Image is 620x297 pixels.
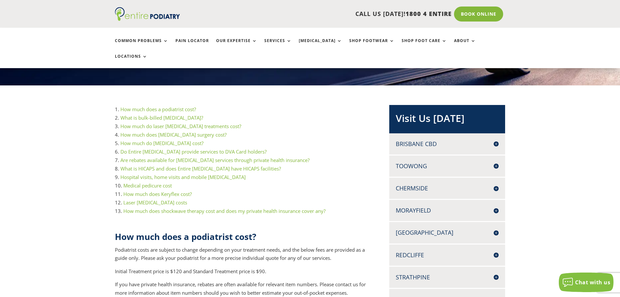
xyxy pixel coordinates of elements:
h4: [GEOGRAPHIC_DATA] [396,229,499,237]
h4: Chermside [396,184,499,192]
h4: Toowong [396,162,499,170]
a: Book Online [454,7,503,22]
img: logo (1) [115,7,180,21]
a: Entire Podiatry [115,16,180,22]
span: Chat with us [575,279,610,286]
a: Shop Footwear [349,38,394,52]
a: How much do [MEDICAL_DATA] cost? [120,140,203,146]
a: Do Entire [MEDICAL_DATA] provide services to DVA Card holders? [120,148,267,155]
a: What is bulk-billed [MEDICAL_DATA]? [120,114,203,121]
a: What is HICAPS and does Entire [MEDICAL_DATA] have HICAPS facilities? [120,165,281,172]
p: If you have private health insurance, rebates are often available for relevant item numbers. Plea... [115,280,368,297]
h4: Brisbane CBD [396,140,499,148]
a: Services [264,38,292,52]
a: How much does shockwave therapy cost and does my private health insurance cover any? [123,208,325,214]
a: Are rebates available for [MEDICAL_DATA] services through private health insurance? [120,157,310,163]
span: 1800 4 ENTIRE [406,10,452,18]
a: Our Expertise [216,38,257,52]
a: [MEDICAL_DATA] [299,38,342,52]
h2: Visit Us [DATE] [396,111,499,128]
a: How much does [MEDICAL_DATA] surgery cost? [120,131,227,138]
p: Podiatrist costs are subject to change depending on your treatment needs, and the below fees are ... [115,246,368,267]
a: Pain Locator [175,38,209,52]
a: Shop Foot Care [402,38,447,52]
a: Medical pedicure cost [123,182,172,189]
a: Common Problems [115,38,168,52]
a: About [454,38,476,52]
a: Locations [115,54,147,68]
a: Hospital visits, home visits and mobile [MEDICAL_DATA] [120,174,246,180]
p: CALL US [DATE]! [205,10,452,18]
h4: Redcliffe [396,251,499,259]
strong: How much does a podiatrist cost? [115,231,256,243]
a: How much does Keryflex cost? [123,191,192,197]
h4: Strathpine [396,273,499,281]
a: How much does a podiatrist cost? [120,106,196,112]
p: Initial Treatment price is $120 and Standard Treatment price is $90. [115,267,368,281]
h4: Morayfield [396,206,499,215]
a: How much do laser [MEDICAL_DATA] treatments cost? [120,123,241,129]
a: Laser [MEDICAL_DATA] costs [123,199,187,206]
button: Chat with us [559,273,613,292]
